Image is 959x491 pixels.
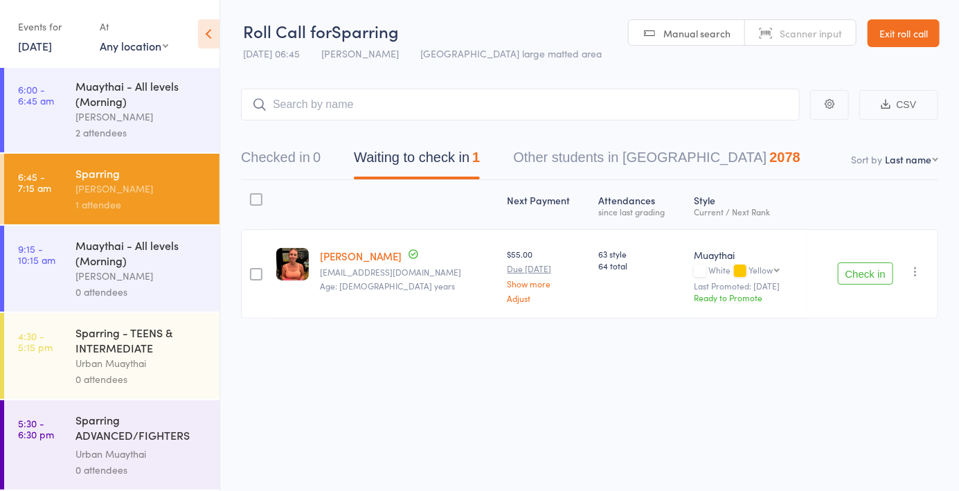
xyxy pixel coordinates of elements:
[276,248,309,280] img: image1744100639.png
[420,46,602,60] span: [GEOGRAPHIC_DATA] large matted area
[75,166,208,181] div: Sparring
[4,154,219,224] a: 6:45 -7:15 amSparring[PERSON_NAME]1 attendee
[75,181,208,197] div: [PERSON_NAME]
[75,371,208,387] div: 0 attendees
[243,46,300,60] span: [DATE] 06:45
[18,243,55,265] time: 9:15 - 10:15 am
[502,186,593,223] div: Next Payment
[75,325,208,355] div: Sparring - TEENS & INTERMEDIATE
[508,248,588,303] div: $55.00
[694,292,802,303] div: Ready to Promote
[663,26,731,40] span: Manual search
[593,186,688,223] div: Atten­dances
[332,19,399,42] span: Sparring
[851,152,882,166] label: Sort by
[75,268,208,284] div: [PERSON_NAME]
[75,446,208,462] div: Urban Muaythai
[694,248,802,262] div: Muaythai
[75,125,208,141] div: 2 attendees
[598,207,683,216] div: since last grading
[354,143,480,179] button: Waiting to check in1
[75,109,208,125] div: [PERSON_NAME]
[598,248,683,260] span: 63 style
[75,355,208,371] div: Urban Muaythai
[18,418,54,440] time: 5:30 - 6:30 pm
[75,197,208,213] div: 1 attendee
[18,15,86,38] div: Events for
[780,26,842,40] span: Scanner input
[859,90,938,120] button: CSV
[18,330,53,352] time: 4:30 - 5:15 pm
[769,150,800,165] div: 2078
[4,400,219,490] a: 5:30 -6:30 pmSparring ADVANCED/FIGHTERS (Invite only)Urban Muaythai0 attendees
[4,66,219,152] a: 6:00 -6:45 amMuaythai - All levels (Morning)[PERSON_NAME]2 attendees
[508,279,588,288] a: Show more
[100,38,168,53] div: Any location
[18,171,51,193] time: 6:45 - 7:15 am
[688,186,807,223] div: Style
[241,89,800,120] input: Search by name
[320,267,496,277] small: jazzybhunt@aol.com
[18,38,52,53] a: [DATE]
[313,150,321,165] div: 0
[320,280,455,292] span: Age: [DEMOGRAPHIC_DATA] years
[18,84,54,106] time: 6:00 - 6:45 am
[694,281,802,291] small: Last Promoted: [DATE]
[472,150,480,165] div: 1
[4,226,219,312] a: 9:15 -10:15 amMuaythai - All levels (Morning)[PERSON_NAME]0 attendees
[100,15,168,38] div: At
[508,264,588,274] small: Due [DATE]
[321,46,399,60] span: [PERSON_NAME]
[75,78,208,109] div: Muaythai - All levels (Morning)
[749,265,773,274] div: Yellow
[838,262,893,285] button: Check in
[4,313,219,399] a: 4:30 -5:15 pmSparring - TEENS & INTERMEDIATEUrban Muaythai0 attendees
[75,238,208,268] div: Muaythai - All levels (Morning)
[694,207,802,216] div: Current / Next Rank
[868,19,940,47] a: Exit roll call
[243,19,332,42] span: Roll Call for
[75,412,208,446] div: Sparring ADVANCED/FIGHTERS (Invite only)
[694,265,802,277] div: White
[241,143,321,179] button: Checked in0
[513,143,800,179] button: Other students in [GEOGRAPHIC_DATA]2078
[885,152,931,166] div: Last name
[598,260,683,271] span: 64 total
[75,462,208,478] div: 0 attendees
[75,284,208,300] div: 0 attendees
[508,294,588,303] a: Adjust
[320,249,402,263] a: [PERSON_NAME]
